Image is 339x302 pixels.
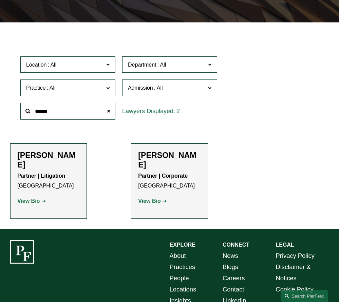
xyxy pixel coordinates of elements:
[26,62,47,68] span: Location
[138,173,188,179] strong: Partner | Corporate
[17,198,46,204] a: View Bio
[170,284,196,295] a: Locations
[176,108,180,114] span: 2
[170,272,189,284] a: People
[276,242,294,248] strong: LEGAL
[223,261,238,272] a: Blogs
[128,85,153,91] span: Admission
[17,150,80,170] h2: [PERSON_NAME]
[17,198,40,204] strong: View Bio
[276,261,329,284] a: Disclaimer & Notices
[170,250,186,261] a: About
[281,290,328,302] a: Search this site
[17,173,65,179] strong: Partner | Litigation
[170,242,195,248] strong: EXPLORE
[223,284,244,295] a: Contact
[223,242,249,248] strong: CONNECT
[128,62,156,68] span: Department
[17,171,80,191] p: [GEOGRAPHIC_DATA]
[138,150,201,170] h2: [PERSON_NAME]
[223,250,238,261] a: News
[26,85,46,91] span: Practice
[138,198,167,204] a: View Bio
[170,261,195,272] a: Practices
[138,198,161,204] strong: View Bio
[276,250,315,261] a: Privacy Policy
[138,171,201,191] p: [GEOGRAPHIC_DATA]
[223,272,245,284] a: Careers
[276,284,314,295] a: Cookie Policy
